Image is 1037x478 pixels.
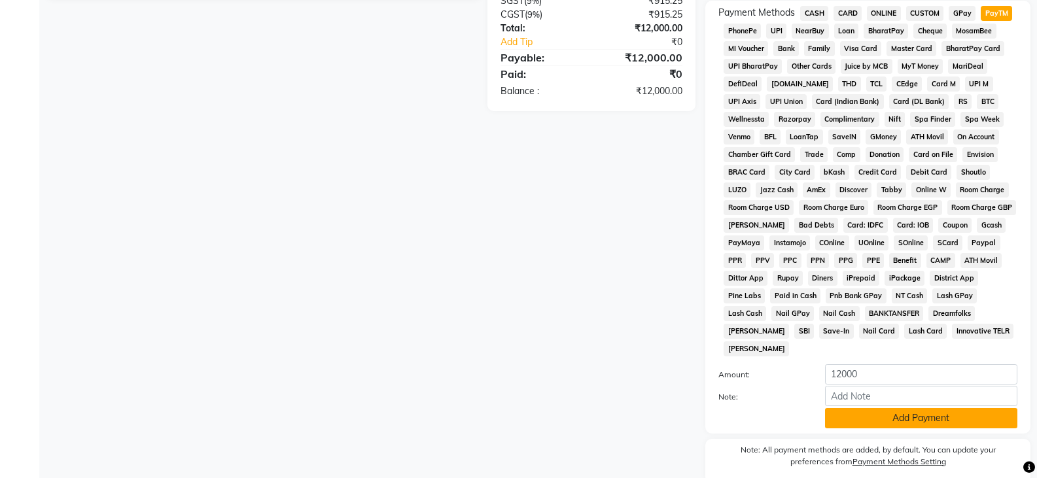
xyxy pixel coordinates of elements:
[804,41,835,56] span: Family
[820,112,879,127] span: Complimentary
[859,324,900,339] span: Nail Card
[968,235,1000,250] span: Paypal
[799,200,868,215] span: Room Charge Euro
[956,182,1009,197] span: Room Charge
[894,235,928,250] span: SOnline
[885,271,924,286] span: iPackage
[862,253,884,268] span: PPE
[724,253,746,268] span: PPR
[724,112,769,127] span: Wellnessta
[825,386,1017,406] input: Add Note
[501,9,525,20] span: CGST
[932,288,977,303] span: Lash GPay
[867,6,901,21] span: ONLINE
[906,165,951,180] span: Debit Card
[977,94,998,109] span: BTC
[760,129,781,145] span: BFL
[834,6,862,21] span: CARD
[812,94,884,109] span: Card (Indian Bank)
[819,324,854,339] span: Save-In
[826,288,887,303] span: Pnb Bank GPay
[718,444,1017,473] label: Note: All payment methods are added, by default. You can update your preferences from
[815,235,849,250] span: COnline
[819,306,860,321] span: Nail Cash
[928,306,975,321] span: Dreamfolks
[854,235,889,250] span: UOnline
[893,218,934,233] span: Card: IOB
[724,59,782,74] span: UPI BharatPay
[766,24,786,39] span: UPI
[527,9,540,20] span: 9%
[949,6,975,21] span: GPay
[803,182,830,197] span: AmEx
[854,165,902,180] span: Credit Card
[952,24,996,39] span: MosamBee
[756,182,798,197] span: Jazz Cash
[889,253,921,268] span: Benefit
[825,364,1017,384] input: Amount
[889,94,949,109] span: Card (DL Bank)
[800,147,828,162] span: Trade
[774,112,815,127] span: Razorpay
[792,24,829,39] span: NearBuy
[709,391,815,403] label: Note:
[591,66,692,82] div: ₹0
[724,200,794,215] span: Room Charge USD
[709,369,815,381] label: Amount:
[948,59,987,74] span: MariDeal
[866,129,901,145] span: GMoney
[751,253,774,268] span: PPV
[957,165,990,180] span: Shoutlo
[807,253,830,268] span: PPN
[491,35,608,49] a: Add Tip
[794,218,838,233] span: Bad Debts
[887,41,936,56] span: Master Card
[835,182,872,197] span: Discover
[840,41,882,56] span: Visa Card
[820,165,849,180] span: bKash
[591,50,692,65] div: ₹12,000.00
[724,271,767,286] span: Dittor App
[885,112,905,127] span: Nift
[965,77,993,92] span: UPI M
[927,77,960,92] span: Card M
[909,147,957,162] span: Card on File
[825,408,1017,428] button: Add Payment
[954,94,972,109] span: RS
[800,6,828,21] span: CASH
[865,306,924,321] span: BANKTANSFER
[724,324,789,339] span: [PERSON_NAME]
[864,24,908,39] span: BharatPay
[828,129,861,145] span: SaveIN
[765,94,807,109] span: UPI Union
[724,147,795,162] span: Chamber Gift Card
[491,84,591,98] div: Balance :
[833,147,860,162] span: Comp
[960,112,1004,127] span: Spa Week
[724,218,789,233] span: [PERSON_NAME]
[962,147,998,162] span: Envision
[786,129,823,145] span: LoanTap
[953,129,999,145] span: On Account
[843,218,888,233] span: Card: IDFC
[770,288,820,303] span: Paid in Cash
[724,41,768,56] span: MI Voucher
[841,59,892,74] span: Juice by MCB
[913,24,947,39] span: Cheque
[591,22,692,35] div: ₹12,000.00
[724,24,761,39] span: PhonePe
[866,147,904,162] span: Donation
[591,84,692,98] div: ₹12,000.00
[491,22,591,35] div: Total:
[724,306,766,321] span: Lash Cash
[794,324,814,339] span: SBI
[724,288,765,303] span: Pine Labs
[718,6,795,20] span: Payment Methods
[981,6,1012,21] span: PayTM
[491,8,591,22] div: ( )
[591,8,692,22] div: ₹915.25
[906,6,944,21] span: CUSTOM
[947,200,1017,215] span: Room Charge GBP
[724,182,750,197] span: LUZO
[808,271,837,286] span: Diners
